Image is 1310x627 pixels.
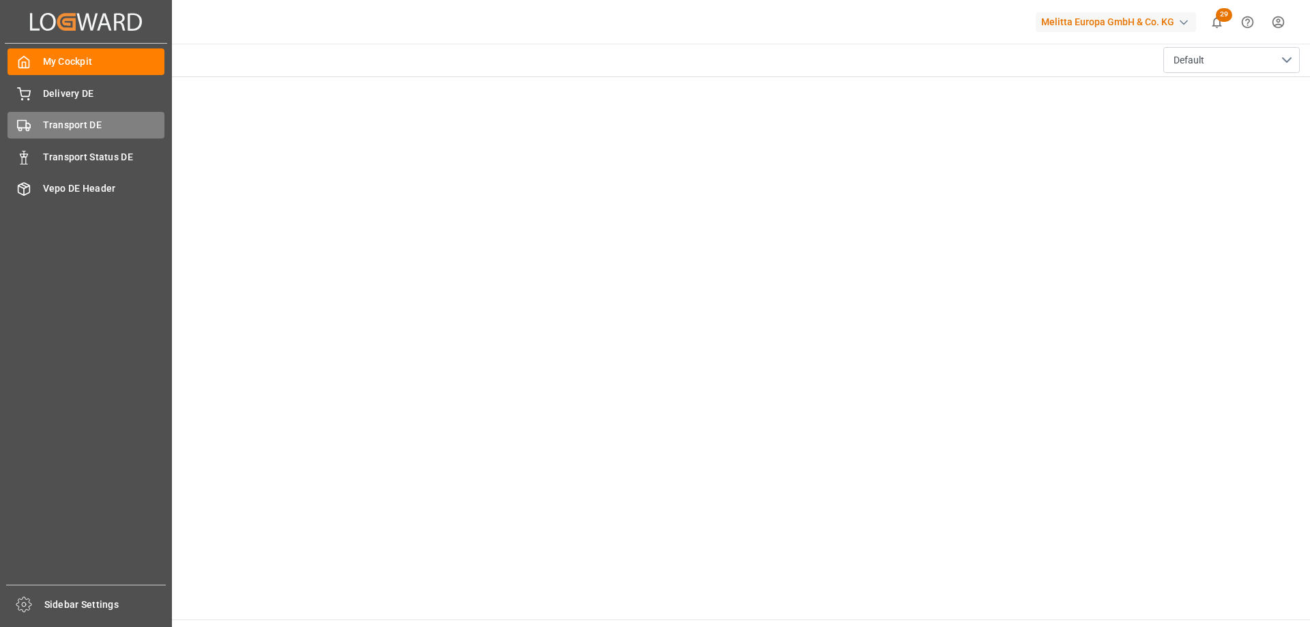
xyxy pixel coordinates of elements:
[1036,9,1202,35] button: Melitta Europa GmbH & Co. KG
[8,80,164,106] a: Delivery DE
[44,598,166,612] span: Sidebar Settings
[1232,7,1263,38] button: Help Center
[1036,12,1196,32] div: Melitta Europa GmbH & Co. KG
[43,55,165,69] span: My Cockpit
[43,181,165,196] span: Vepo DE Header
[1216,8,1232,22] span: 29
[8,143,164,170] a: Transport Status DE
[8,112,164,138] a: Transport DE
[1163,47,1300,73] button: open menu
[43,87,165,101] span: Delivery DE
[1202,7,1232,38] button: show 29 new notifications
[1174,53,1204,68] span: Default
[43,150,165,164] span: Transport Status DE
[43,118,165,132] span: Transport DE
[8,175,164,202] a: Vepo DE Header
[8,48,164,75] a: My Cockpit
